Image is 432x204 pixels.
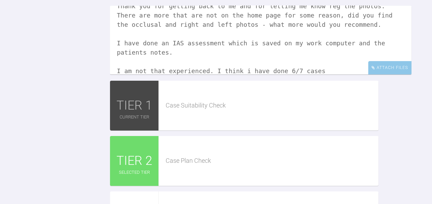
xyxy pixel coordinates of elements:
[166,156,378,166] div: Case Plan Check
[117,96,152,116] span: TIER 1
[368,61,411,75] div: Attach Files
[110,6,411,75] textarea: Hi Tif, Thank you for getting back to me and for letting me know reg the photos. There are more t...
[117,151,152,171] span: TIER 2
[166,101,378,111] div: Case Suitability Check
